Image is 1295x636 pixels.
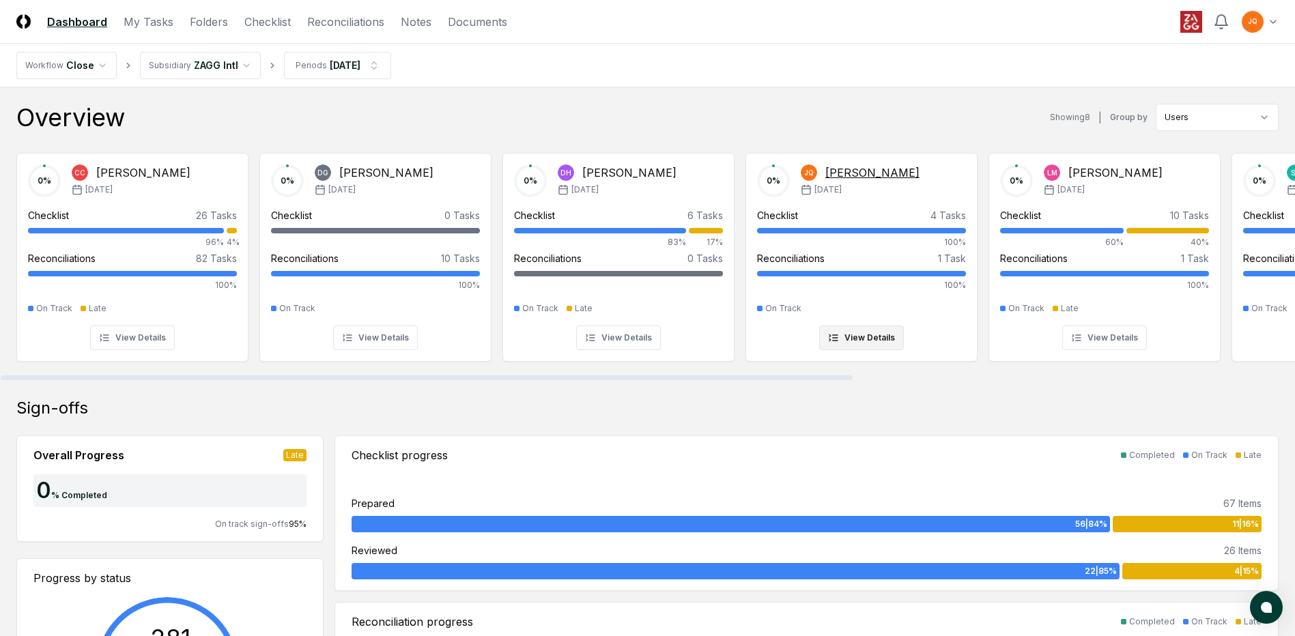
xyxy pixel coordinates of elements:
div: Prepared [352,496,395,510]
div: Late [1061,302,1079,315]
div: 96% [28,236,224,248]
div: Reconciliations [28,251,96,265]
button: View Details [333,326,418,350]
div: On Track [36,302,72,315]
div: On Track [1008,302,1044,315]
div: 17% [689,236,723,248]
button: View Details [90,326,175,350]
a: 0%CC[PERSON_NAME][DATE]Checklist26 Tasks96%4%Reconciliations82 Tasks100%On TrackLateView Details [16,142,248,362]
div: 67 Items [1223,496,1262,510]
div: [PERSON_NAME] [825,164,920,181]
nav: breadcrumb [16,52,391,79]
button: View Details [576,326,661,350]
div: Completed [1129,449,1175,461]
div: [PERSON_NAME] [96,164,190,181]
div: 100% [757,236,966,248]
div: [DATE] [330,58,360,72]
div: Late [1244,616,1262,628]
div: Late [575,302,593,315]
div: 6 Tasks [687,208,723,222]
div: Periods [296,59,327,72]
label: Group by [1110,113,1148,121]
div: Reconciliations [271,251,339,265]
div: Subsidiary [149,59,191,72]
div: 26 Items [1224,543,1262,558]
div: Completed [1129,616,1175,628]
span: 22 | 85 % [1085,565,1117,577]
div: Late [89,302,106,315]
div: Overall Progress [33,447,124,463]
div: On Track [522,302,558,315]
span: LM [1047,168,1057,178]
button: JQ [1240,10,1265,34]
span: JQ [1248,16,1257,27]
div: 0 Tasks [444,208,480,222]
div: 100% [28,279,237,291]
span: 95 % [289,519,307,529]
div: Progress by status [33,570,307,586]
div: 100% [757,279,966,291]
span: [DATE] [1057,184,1085,196]
div: Checklist [757,208,798,222]
a: Folders [190,14,228,30]
span: [DATE] [814,184,842,196]
button: Periods[DATE] [284,52,391,79]
span: [DATE] [328,184,356,196]
a: Documents [448,14,507,30]
div: Checklist [1243,208,1284,222]
div: 0 [33,480,51,502]
button: View Details [819,326,904,350]
a: Reconciliations [307,14,384,30]
div: [PERSON_NAME] [1068,164,1163,181]
div: Reconciliations [514,251,582,265]
div: Checklist [1000,208,1041,222]
div: % Completed [51,489,107,502]
span: 11 | 16 % [1232,518,1259,530]
div: On Track [1251,302,1287,315]
a: 0%JQ[PERSON_NAME][DATE]Checklist4 Tasks100%Reconciliations1 Task100%On TrackView Details [745,142,978,362]
img: ZAGG logo [1180,11,1202,33]
div: 82 Tasks [196,251,237,265]
div: 1 Task [1181,251,1209,265]
div: On Track [1191,616,1227,628]
span: DG [317,168,328,178]
span: On track sign-offs [215,519,289,529]
span: CC [74,168,85,178]
div: 10 Tasks [1170,208,1209,222]
div: Reviewed [352,543,397,558]
div: 100% [1000,279,1209,291]
span: 4 | 15 % [1234,565,1259,577]
div: On Track [1191,449,1227,461]
a: Checklist [244,14,291,30]
div: Late [1244,449,1262,461]
div: 60% [1000,236,1124,248]
a: Checklist progressCompletedOn TrackLatePrepared67 Items56|84%11|16%Reviewed26 Items22|85%4|15% [335,435,1279,591]
div: 4 Tasks [930,208,966,222]
div: [PERSON_NAME] [582,164,677,181]
div: 1 Task [938,251,966,265]
div: [PERSON_NAME] [339,164,433,181]
a: My Tasks [124,14,173,30]
div: Reconciliation progress [352,613,473,630]
span: [DATE] [85,184,113,196]
div: Overview [16,104,125,131]
div: Reconciliations [1000,251,1068,265]
a: 0%DH[PERSON_NAME][DATE]Checklist6 Tasks83%17%Reconciliations0 TasksOn TrackLateView Details [502,142,735,362]
div: Showing 8 [1050,111,1090,124]
img: Logo [16,14,31,29]
button: atlas-launcher [1250,591,1283,624]
div: 100% [271,279,480,291]
div: Sign-offs [16,397,1279,419]
div: 40% [1126,236,1209,248]
div: 83% [514,236,686,248]
div: On Track [765,302,801,315]
span: 56 | 84 % [1075,518,1107,530]
div: Reconciliations [757,251,825,265]
div: 4% [227,236,237,248]
div: Late [283,449,307,461]
div: On Track [279,302,315,315]
div: Checklist [28,208,69,222]
div: Checklist progress [352,447,448,463]
div: | [1098,111,1102,125]
div: Workflow [25,59,63,72]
